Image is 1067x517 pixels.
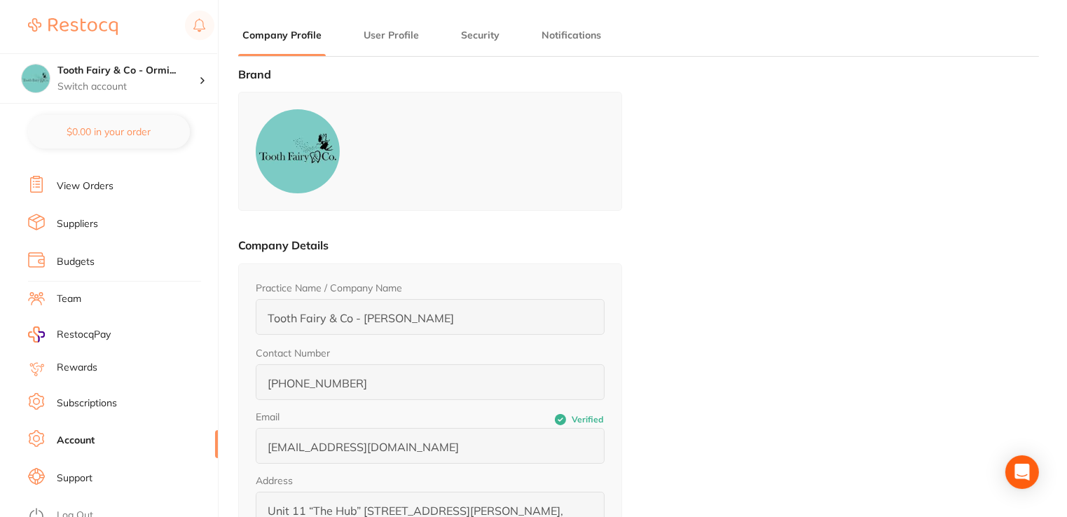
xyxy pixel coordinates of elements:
a: Budgets [57,255,95,269]
a: View Orders [57,179,113,193]
a: Support [57,471,92,485]
span: RestocqPay [57,328,111,342]
h4: Tooth Fairy & Co - Ormiston [57,64,199,78]
label: Company Details [238,238,329,252]
legend: Address [256,475,293,486]
button: Notifications [537,29,605,42]
a: Suppliers [57,217,98,231]
label: Brand [238,67,271,81]
a: Team [57,292,81,306]
img: Tooth Fairy & Co - Ormiston [22,64,50,92]
a: Restocq Logo [28,11,118,43]
p: Switch account [57,80,199,94]
img: Restocq Logo [28,18,118,35]
label: Contact Number [256,347,330,359]
div: Open Intercom Messenger [1005,455,1039,489]
img: logo [256,109,340,193]
img: RestocqPay [28,326,45,343]
a: RestocqPay [28,326,111,343]
span: Verified [572,415,603,425]
button: Company Profile [238,29,326,42]
label: Practice Name / Company Name [256,282,402,294]
button: Security [457,29,504,42]
label: Email [256,411,430,422]
button: $0.00 in your order [28,115,190,149]
a: Account [57,434,95,448]
a: Rewards [57,361,97,375]
a: Subscriptions [57,397,117,411]
button: User Profile [359,29,423,42]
